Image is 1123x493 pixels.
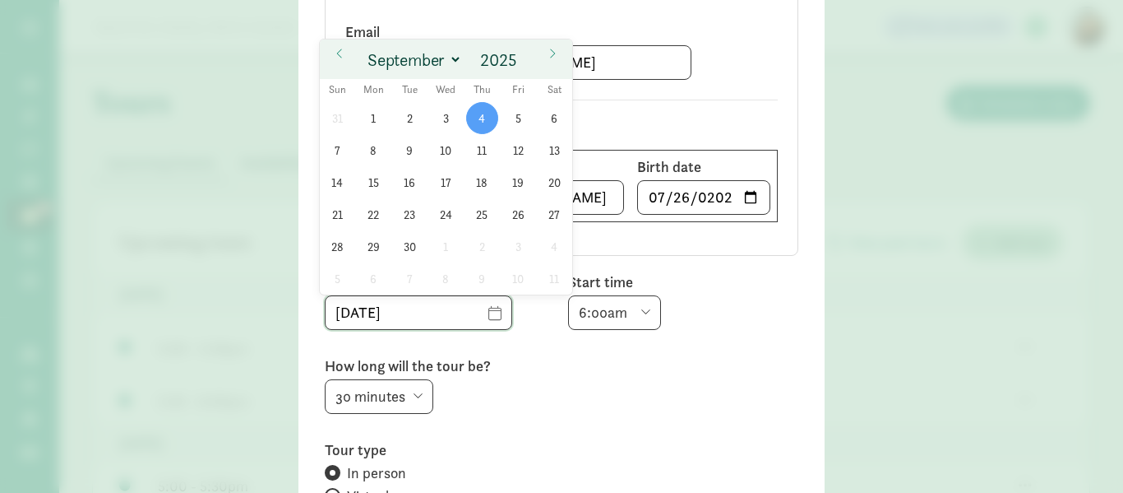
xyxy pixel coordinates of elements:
[475,49,528,72] input: Year
[466,134,498,166] span: September 11, 2025
[321,166,354,198] span: September 14, 2025
[325,440,798,460] label: Tour type
[502,102,534,134] span: September 5, 2025
[568,272,798,292] label: Start time
[358,134,390,166] span: September 8, 2025
[361,46,462,73] select: Month
[358,263,390,295] span: October 6, 2025
[394,134,426,166] span: September 9, 2025
[427,85,464,95] span: Wed
[538,263,571,295] span: October 11, 2025
[466,198,498,230] span: September 25, 2025
[538,166,571,198] span: September 20, 2025
[321,102,354,134] span: August 31, 2025
[430,134,462,166] span: September 10, 2025
[538,134,571,166] span: September 13, 2025
[637,157,770,177] label: Birth date
[321,134,354,166] span: September 7, 2025
[502,166,534,198] span: September 19, 2025
[321,230,354,263] span: September 28, 2025
[430,263,462,295] span: October 8, 2025
[502,134,534,166] span: September 12, 2025
[430,166,462,198] span: September 17, 2025
[394,198,426,230] span: September 23, 2025
[500,85,536,95] span: Fri
[321,263,354,295] span: October 5, 2025
[466,102,498,134] span: September 4, 2025
[502,198,534,230] span: September 26, 2025
[466,263,498,295] span: October 9, 2025
[394,263,426,295] span: October 7, 2025
[394,230,426,263] span: September 30, 2025
[430,198,462,230] span: September 24, 2025
[320,85,356,95] span: Sun
[358,102,390,134] span: September 1, 2025
[466,166,498,198] span: September 18, 2025
[538,198,571,230] span: September 27, 2025
[538,230,571,263] span: October 4, 2025
[358,230,390,263] span: September 29, 2025
[358,166,390,198] span: September 15, 2025
[1041,414,1123,493] iframe: Chat Widget
[538,102,571,134] span: September 6, 2025
[321,198,354,230] span: September 21, 2025
[430,102,462,134] span: September 3, 2025
[355,85,391,95] span: Mon
[464,85,500,95] span: Thu
[347,463,406,483] span: In person
[394,102,426,134] span: September 2, 2025
[502,230,534,263] span: October 3, 2025
[466,230,498,263] span: October 2, 2025
[430,230,462,263] span: October 1, 2025
[358,198,390,230] span: September 22, 2025
[345,22,778,42] label: Email
[536,85,572,95] span: Sat
[391,85,427,95] span: Tue
[394,166,426,198] span: September 16, 2025
[502,263,534,295] span: October 10, 2025
[325,356,798,376] label: How long will the tour be?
